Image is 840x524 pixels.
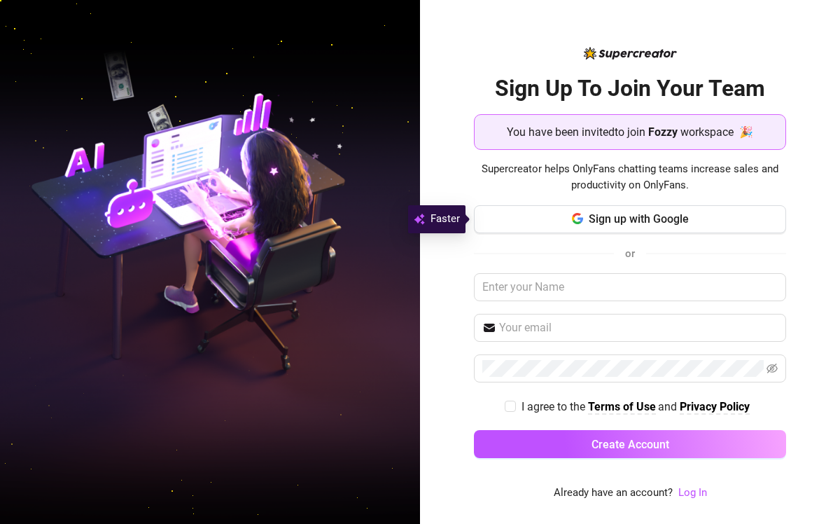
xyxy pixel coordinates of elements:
[474,273,786,301] input: Enter your Name
[414,211,425,228] img: svg%3e
[680,123,753,141] span: workspace 🎉
[591,438,669,451] span: Create Account
[625,247,635,260] span: or
[474,205,786,233] button: Sign up with Google
[680,400,750,415] a: Privacy Policy
[474,74,786,103] h2: Sign Up To Join Your Team
[589,212,689,226] span: Sign up with Google
[474,161,786,194] span: Supercreator helps OnlyFans chatting teams increase sales and productivity on OnlyFans.
[430,211,460,228] span: Faster
[678,485,707,502] a: Log In
[588,400,656,413] strong: Terms of Use
[474,430,786,458] button: Create Account
[584,47,677,60] img: logo-BBDzfeDw.svg
[678,486,707,499] a: Log In
[521,400,588,413] span: I agree to the
[507,123,645,141] span: You have been invited to join
[680,400,750,413] strong: Privacy Policy
[766,363,778,374] span: eye-invisible
[554,485,673,502] span: Already have an account?
[588,400,656,415] a: Terms of Use
[499,319,778,336] input: Your email
[658,400,680,413] span: and
[648,125,678,139] strong: Fozzy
